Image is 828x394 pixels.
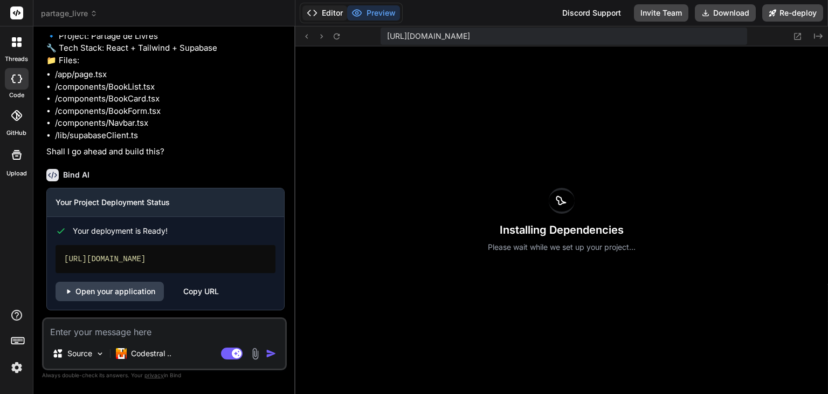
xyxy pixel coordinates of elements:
[73,226,168,236] span: Your deployment is Ready!
[55,81,285,93] li: /components/BookList.tsx
[42,370,287,381] p: Always double-check its answers. Your in Bind
[131,348,171,359] p: Codestral ..
[9,91,24,100] label: code
[95,349,105,358] img: Pick Models
[488,242,636,253] p: Please wait while we set up your project...
[5,55,28,64] label: threads
[266,348,277,359] img: icon
[144,372,164,378] span: privacy
[347,5,400,21] button: Preview
[249,348,261,360] img: attachment
[67,348,92,359] p: Source
[41,8,98,19] span: partage_livre
[46,30,285,67] p: 🔹 Project: Partage de Livres 🔧 Tech Stack: React + Tailwind + Supabase 📁 Files:
[56,282,164,301] a: Open your application
[55,130,285,142] li: /lib/supabaseClient.ts
[183,282,219,301] div: Copy URL
[63,169,89,180] h6: Bind AI
[116,348,127,359] img: Codestral 25.01
[55,69,285,81] li: /app/page.tsx
[56,197,275,208] h3: Your Project Deployment Status
[556,4,627,22] div: Discord Support
[302,5,347,21] button: Editor
[488,222,636,237] h3: Installing Dependencies
[46,146,285,158] p: Shall I go ahead and build this?
[55,105,285,118] li: /components/BookForm.tsx
[55,93,285,105] li: /components/BookCard.tsx
[634,4,688,22] button: Invite Team
[387,31,470,42] span: [URL][DOMAIN_NAME]
[8,358,26,377] img: settings
[762,4,823,22] button: Re-deploy
[695,4,756,22] button: Download
[56,245,275,273] div: [URL][DOMAIN_NAME]
[6,169,27,178] label: Upload
[6,128,26,138] label: GitHub
[55,117,285,130] li: /components/Navbar.tsx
